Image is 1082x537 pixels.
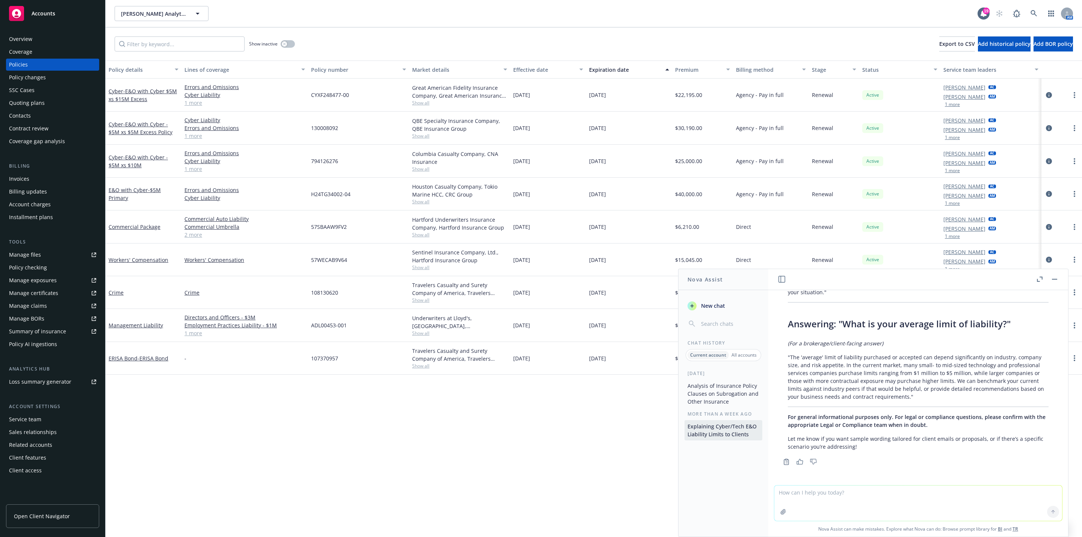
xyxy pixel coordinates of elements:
[6,238,99,246] div: Tools
[992,6,1007,21] a: Start snowing
[513,321,530,329] span: [DATE]
[513,124,530,132] span: [DATE]
[9,452,46,464] div: Client features
[9,439,52,451] div: Related accounts
[184,116,305,124] a: Cyber Liability
[943,248,985,256] a: [PERSON_NAME]
[109,223,160,230] a: Commercial Package
[9,300,47,312] div: Manage claims
[9,262,47,274] div: Policy checking
[945,267,960,271] button: 1 more
[1070,222,1079,231] a: more
[412,231,507,238] span: Show all
[513,354,530,362] span: [DATE]
[184,165,305,173] a: 1 more
[6,325,99,337] a: Summary of insurance
[589,354,606,362] span: [DATE]
[771,521,1065,537] span: Nova Assist can make mistakes. Explore what Nova can do: Browse prompt library for and
[9,33,32,45] div: Overview
[9,198,51,210] div: Account charges
[943,215,985,223] a: [PERSON_NAME]
[409,61,510,79] button: Market details
[412,264,507,271] span: Show all
[943,159,985,167] a: [PERSON_NAME]
[308,61,409,79] button: Policy number
[109,121,172,136] a: Cyber
[812,157,833,165] span: Renewal
[1070,157,1079,166] a: more
[6,376,99,388] a: Loss summary generator
[6,452,99,464] a: Client features
[1070,288,1079,297] a: more
[943,93,985,101] a: [PERSON_NAME]
[939,36,975,51] button: Export to CSV
[412,183,507,198] div: Houston Casualty Company, Tokio Marine HCC, CRC Group
[1009,6,1024,21] a: Report a Bug
[6,198,99,210] a: Account charges
[675,223,699,231] span: $6,210.00
[812,91,833,99] span: Renewal
[109,186,161,201] a: E&O with Cyber
[106,61,181,79] button: Policy details
[812,66,848,74] div: Stage
[184,124,305,132] a: Errors and Omissions
[1044,222,1053,231] a: circleInformation
[6,46,99,58] a: Coverage
[1044,189,1053,198] a: circleInformation
[115,36,245,51] input: Filter by keyword...
[9,413,41,425] div: Service team
[1026,6,1041,21] a: Search
[9,287,58,299] div: Manage certificates
[513,289,530,296] span: [DATE]
[983,8,990,14] div: 19
[1044,124,1053,133] a: circleInformation
[736,91,784,99] span: Agency - Pay in full
[6,338,99,350] a: Policy AI ingestions
[6,123,99,135] a: Contract review
[943,192,985,200] a: [PERSON_NAME]
[412,117,507,133] div: QBE Specialty Insurance Company, QBE Insurance Group
[859,61,940,79] button: Status
[513,256,530,264] span: [DATE]
[9,338,57,350] div: Policy AI ingestions
[998,526,1002,532] a: BI
[943,83,985,91] a: [PERSON_NAME]
[812,256,833,264] span: Renewal
[940,61,1041,79] button: Service team leaders
[939,40,975,47] span: Export to CSV
[1070,91,1079,100] a: more
[783,458,790,465] svg: Copy to clipboard
[685,299,762,313] button: New chat
[812,124,833,132] span: Renewal
[184,66,297,74] div: Lines of coverage
[1070,354,1079,363] a: more
[9,249,41,261] div: Manage files
[943,126,985,134] a: [PERSON_NAME]
[736,256,751,264] span: Direct
[412,281,507,297] div: Travelers Casualty and Surety Company of America, Travelers Insurance
[700,302,725,310] span: New chat
[184,91,305,99] a: Cyber Liability
[9,464,42,476] div: Client access
[181,61,308,79] button: Lines of coverage
[513,157,530,165] span: [DATE]
[109,355,168,362] a: ERISA Bond
[6,274,99,286] a: Manage exposures
[675,124,702,132] span: $30,190.00
[9,46,32,58] div: Coverage
[943,66,1030,74] div: Service team leaders
[1070,321,1079,330] a: more
[9,84,35,96] div: SSC Cases
[865,158,880,165] span: Active
[6,249,99,261] a: Manage files
[6,464,99,476] a: Client access
[6,211,99,223] a: Installment plans
[9,71,46,83] div: Policy changes
[32,11,55,17] span: Accounts
[184,99,305,107] a: 1 more
[685,420,762,440] button: Explaining Cyber/Tech E&O Liability Limits to Clients
[311,256,347,264] span: 57WECAB9V64
[679,370,768,377] div: [DATE]
[412,84,507,100] div: Great American Fidelity Insurance Company, Great American Insurance Group
[109,121,172,136] span: - E&O with Cyber - $5M xs $5M Excess Policy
